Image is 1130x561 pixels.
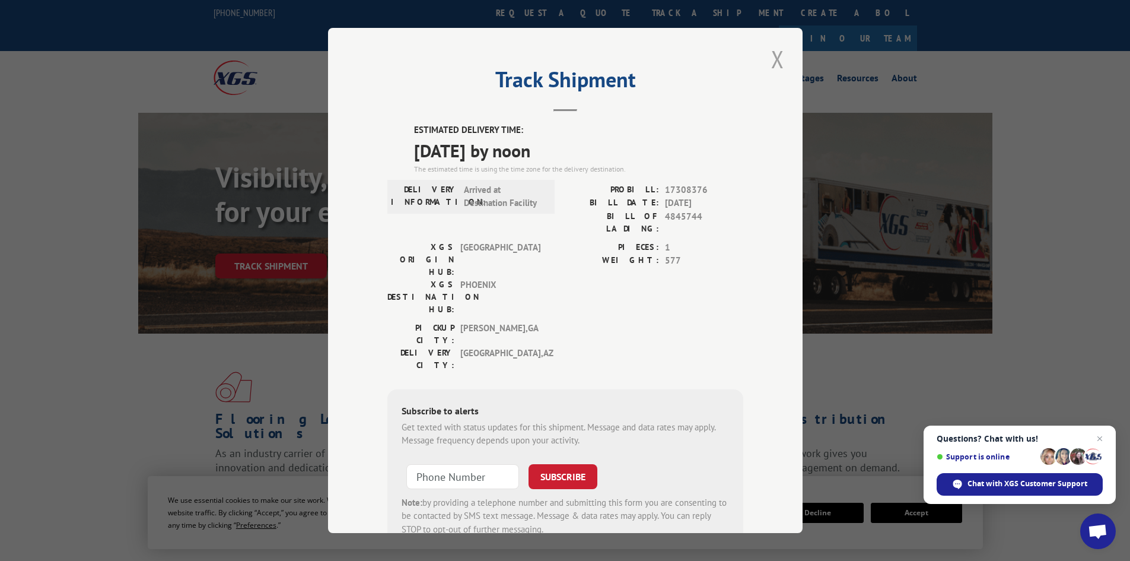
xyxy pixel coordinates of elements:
[387,278,454,316] label: XGS DESTINATION HUB:
[937,434,1103,443] span: Questions? Chat with us!
[414,123,743,137] label: ESTIMATED DELIVERY TIME:
[460,241,540,278] span: [GEOGRAPHIC_DATA]
[565,210,659,235] label: BILL OF LADING:
[460,347,540,372] span: [GEOGRAPHIC_DATA] , AZ
[402,421,729,448] div: Get texted with status updates for this shipment. Message and data rates may apply. Message frequ...
[565,241,659,255] label: PIECES:
[402,497,422,508] strong: Note:
[402,496,729,537] div: by providing a telephone number and submitting this form you are consenting to be contacted by SM...
[414,137,743,164] span: [DATE] by noon
[387,347,454,372] label: DELIVERY CITY:
[387,241,454,278] label: XGS ORIGIN HUB:
[665,196,743,210] span: [DATE]
[768,43,788,75] button: Close modal
[937,452,1036,461] span: Support is online
[665,183,743,197] span: 17308376
[1080,514,1116,549] a: Open chat
[665,254,743,268] span: 577
[565,254,659,268] label: WEIGHT:
[387,322,454,347] label: PICKUP CITY:
[665,241,743,255] span: 1
[406,464,519,489] input: Phone Number
[391,183,458,210] label: DELIVERY INFORMATION:
[529,464,597,489] button: SUBSCRIBE
[967,478,1087,489] span: Chat with XGS Customer Support
[565,196,659,210] label: BILL DATE:
[937,473,1103,496] span: Chat with XGS Customer Support
[460,278,540,316] span: PHOENIX
[565,183,659,197] label: PROBILL:
[387,71,743,94] h2: Track Shipment
[464,183,544,210] span: Arrived at Destination Facility
[460,322,540,347] span: [PERSON_NAME] , GA
[665,210,743,235] span: 4845744
[402,404,729,421] div: Subscribe to alerts
[414,164,743,175] div: The estimated time is using the time zone for the delivery destination.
